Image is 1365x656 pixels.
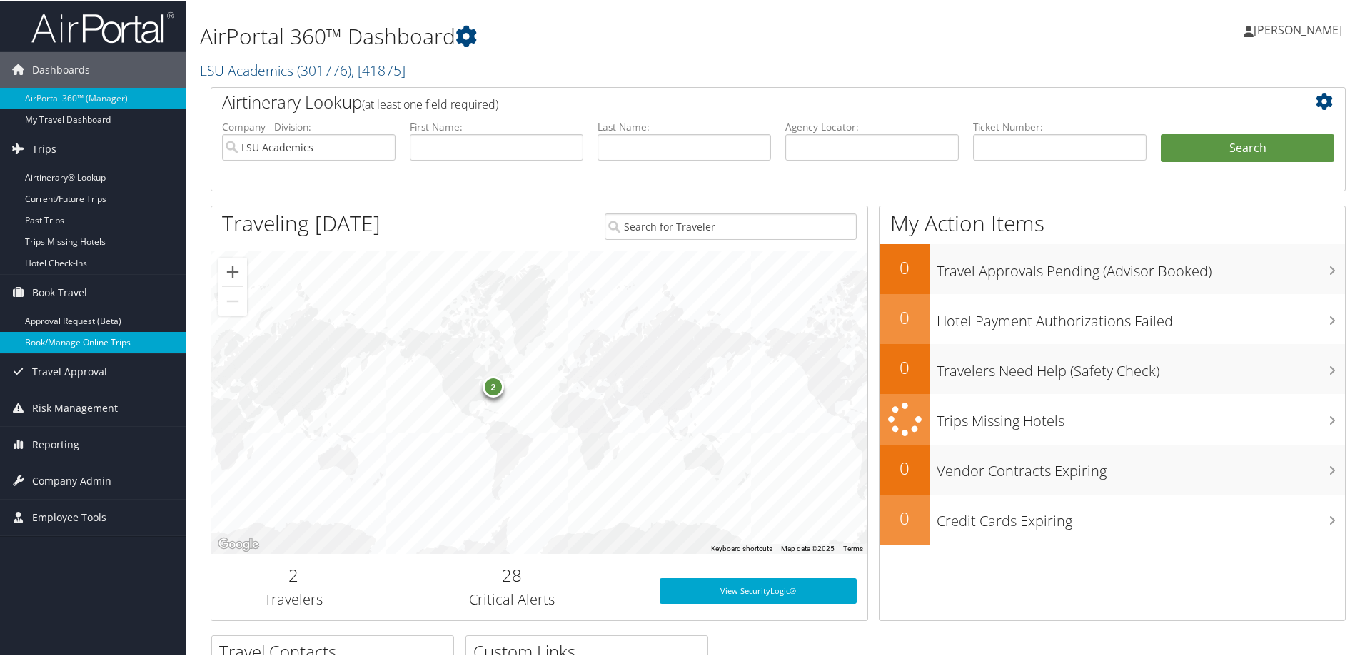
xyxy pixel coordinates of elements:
[222,207,381,237] h1: Traveling [DATE]
[362,95,498,111] span: (at least one field required)
[880,455,930,479] h2: 0
[222,118,396,133] label: Company - Division:
[32,462,111,498] span: Company Admin
[222,588,365,608] h3: Travelers
[880,393,1345,443] a: Trips Missing Hotels
[386,562,638,586] h2: 28
[781,543,835,551] span: Map data ©2025
[200,20,971,50] h1: AirPortal 360™ Dashboard
[218,256,247,285] button: Zoom in
[937,453,1345,480] h3: Vendor Contracts Expiring
[937,503,1345,530] h3: Credit Cards Expiring
[598,118,771,133] label: Last Name:
[32,389,118,425] span: Risk Management
[880,505,930,529] h2: 0
[1244,7,1356,50] a: [PERSON_NAME]
[880,293,1345,343] a: 0Hotel Payment Authorizations Failed
[32,498,106,534] span: Employee Tools
[410,118,583,133] label: First Name:
[200,59,406,79] a: LSU Academics
[880,493,1345,543] a: 0Credit Cards Expiring
[880,254,930,278] h2: 0
[937,353,1345,380] h3: Travelers Need Help (Safety Check)
[937,253,1345,280] h3: Travel Approvals Pending (Advisor Booked)
[32,51,90,86] span: Dashboards
[880,304,930,328] h2: 0
[351,59,406,79] span: , [ 41875 ]
[386,588,638,608] h3: Critical Alerts
[222,562,365,586] h2: 2
[1254,21,1342,36] span: [PERSON_NAME]
[785,118,959,133] label: Agency Locator:
[215,534,262,552] a: Open this area in Google Maps (opens a new window)
[31,9,174,43] img: airportal-logo.png
[973,118,1147,133] label: Ticket Number:
[880,207,1345,237] h1: My Action Items
[711,543,772,552] button: Keyboard shortcuts
[483,375,504,396] div: 2
[660,577,857,602] a: View SecurityLogic®
[880,354,930,378] h2: 0
[32,353,107,388] span: Travel Approval
[843,543,863,551] a: Terms (opens in new tab)
[32,273,87,309] span: Book Travel
[215,534,262,552] img: Google
[880,443,1345,493] a: 0Vendor Contracts Expiring
[1161,133,1334,161] button: Search
[297,59,351,79] span: ( 301776 )
[218,286,247,314] button: Zoom out
[937,403,1345,430] h3: Trips Missing Hotels
[32,130,56,166] span: Trips
[32,425,79,461] span: Reporting
[880,343,1345,393] a: 0Travelers Need Help (Safety Check)
[880,243,1345,293] a: 0Travel Approvals Pending (Advisor Booked)
[937,303,1345,330] h3: Hotel Payment Authorizations Failed
[222,89,1240,113] h2: Airtinerary Lookup
[605,212,857,238] input: Search for Traveler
